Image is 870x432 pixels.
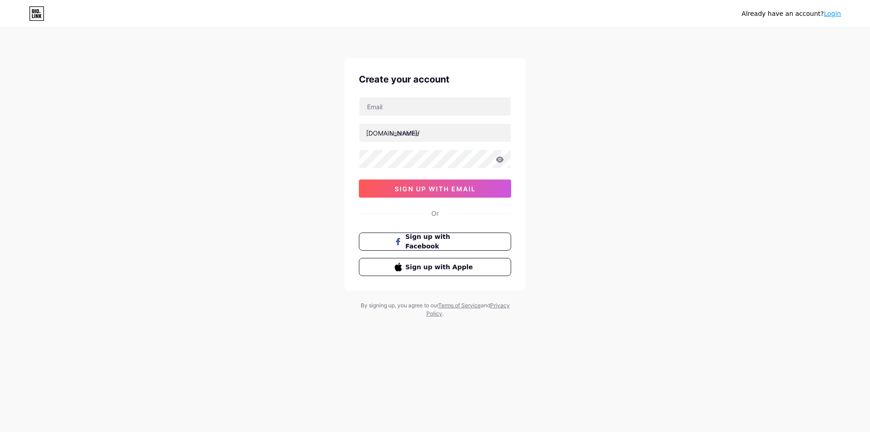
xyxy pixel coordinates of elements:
span: sign up with email [395,185,476,193]
button: Sign up with Facebook [359,233,511,251]
button: sign up with email [359,180,511,198]
a: Terms of Service [438,302,481,309]
button: Sign up with Apple [359,258,511,276]
span: Sign up with Apple [406,262,476,272]
div: Or [431,209,439,218]
div: By signing up, you agree to our and . [358,301,512,318]
a: Login [824,10,841,17]
input: username [359,124,511,142]
div: Create your account [359,73,511,86]
span: Sign up with Facebook [406,232,476,251]
div: [DOMAIN_NAME]/ [366,128,420,138]
div: Already have an account? [742,9,841,19]
input: Email [359,97,511,116]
